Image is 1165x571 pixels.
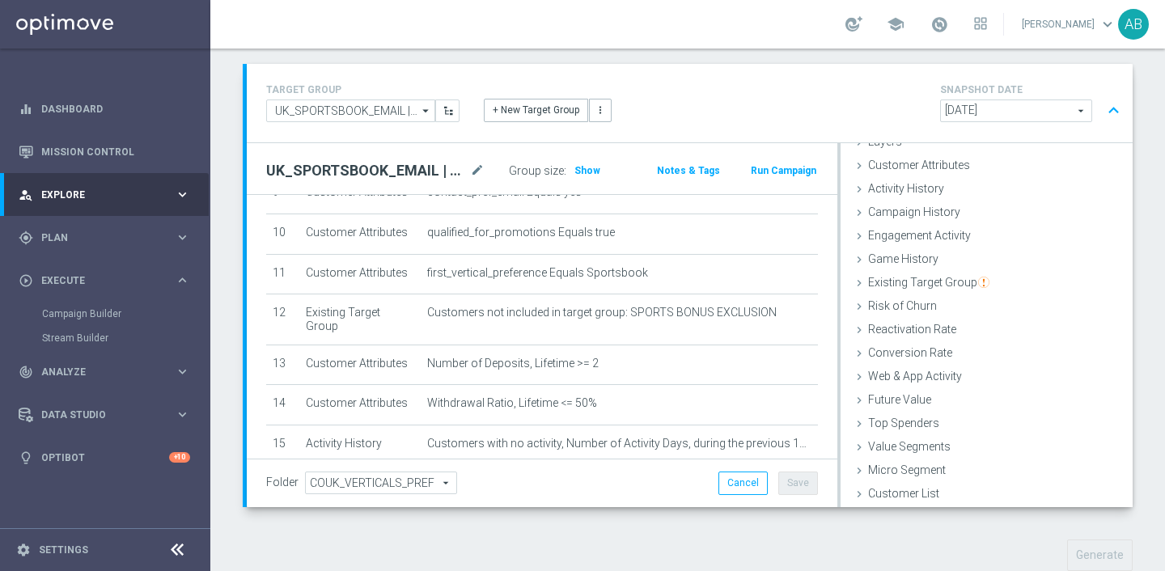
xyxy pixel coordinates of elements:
i: keyboard_arrow_right [175,187,190,202]
div: TARGET GROUP arrow_drop_down + New Target Group more_vert SNAPSHOT DATE arrow_drop_down expand_less [266,80,1113,126]
span: Plan [41,233,175,243]
td: 14 [266,385,299,425]
span: Web & App Activity [868,370,962,383]
span: Number of Deposits, Lifetime >= 2 [427,357,599,370]
span: Risk of Churn [868,299,937,312]
i: gps_fixed [19,231,33,245]
i: more_vert [595,104,606,116]
div: Plan [19,231,175,245]
a: Stream Builder [42,332,168,345]
td: 15 [266,425,299,465]
button: + New Target Group [484,99,588,121]
div: Explore [19,188,175,202]
i: track_changes [19,365,33,379]
span: Customers with no activity, Number of Activity Days, during the previous 10 days [427,437,811,450]
td: 13 [266,345,299,385]
label: Folder [266,476,299,489]
div: track_changes Analyze keyboard_arrow_right [18,366,191,379]
span: Conversion Rate [868,346,952,359]
span: Top Spenders [868,417,939,429]
button: Save [778,472,818,494]
span: Data Studio [41,410,175,420]
h4: TARGET GROUP [266,84,460,95]
span: qualified_for_promotions Equals true [427,226,615,239]
td: Customer Attributes [299,254,421,294]
td: 12 [266,294,299,345]
i: keyboard_arrow_right [175,230,190,245]
span: keyboard_arrow_down [1099,15,1116,33]
label: Group size [509,164,564,178]
span: Analyze [41,367,175,377]
td: Customer Attributes [299,345,421,385]
span: Activity History [868,182,944,195]
span: Customers not included in target group: SPORTS BONUS EXCLUSION [427,306,777,319]
button: gps_fixed Plan keyboard_arrow_right [18,231,191,244]
span: Show [574,165,600,176]
a: Dashboard [41,87,190,130]
span: Campaign History [868,205,960,218]
input: UK_SPORTSBOOK_EMAIL | Reactivation [266,99,435,122]
button: expand_less [1102,95,1125,126]
span: Customer List [868,487,939,500]
div: Stream Builder [42,326,209,350]
span: Reactivation Rate [868,323,956,336]
i: keyboard_arrow_right [175,407,190,422]
a: Mission Control [41,130,190,173]
span: school [887,15,904,33]
div: +10 [169,452,190,463]
i: play_circle_outline [19,273,33,288]
i: keyboard_arrow_right [175,273,190,288]
div: Analyze [19,365,175,379]
span: first_vertical_preference Equals Sportsbook [427,266,648,280]
button: play_circle_outline Execute keyboard_arrow_right [18,274,191,287]
div: Dashboard [19,87,190,130]
span: Engagement Activity [868,229,971,242]
button: lightbulb Optibot +10 [18,451,191,464]
div: Data Studio [19,408,175,422]
span: Game History [868,252,938,265]
button: Data Studio keyboard_arrow_right [18,408,191,421]
i: mode_edit [470,161,485,180]
button: Run Campaign [749,162,818,180]
span: Existing Target Group [868,276,989,289]
span: Micro Segment [868,463,946,476]
i: person_search [19,188,33,202]
span: Explore [41,190,175,200]
div: Mission Control [19,130,190,173]
a: Settings [39,545,88,555]
i: lightbulb [19,450,33,465]
span: Execute [41,276,175,285]
span: Customer Attributes [868,159,970,171]
td: Activity History [299,425,421,465]
button: Mission Control [18,146,191,159]
td: Customer Attributes [299,214,421,254]
span: Withdrawal Ratio, Lifetime <= 50% [427,396,597,410]
div: AB [1118,9,1149,40]
span: Future Value [868,393,931,406]
h2: UK_SPORTSBOOK_EMAIL | Reactivation [266,161,467,180]
button: equalizer Dashboard [18,103,191,116]
td: Existing Target Group [299,294,421,345]
a: [PERSON_NAME]keyboard_arrow_down [1020,12,1118,36]
i: arrow_drop_down [418,100,434,121]
td: 10 [266,214,299,254]
span: Value Segments [868,440,951,453]
a: Campaign Builder [42,307,168,320]
button: more_vert [589,99,612,121]
td: 11 [266,254,299,294]
button: person_search Explore keyboard_arrow_right [18,188,191,201]
button: Generate [1067,539,1133,571]
div: Campaign Builder [42,302,209,326]
button: Cancel [718,472,768,494]
a: Optibot [41,436,169,479]
h4: SNAPSHOT DATE [940,84,1126,95]
td: Customer Attributes [299,385,421,425]
label: : [564,164,566,178]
